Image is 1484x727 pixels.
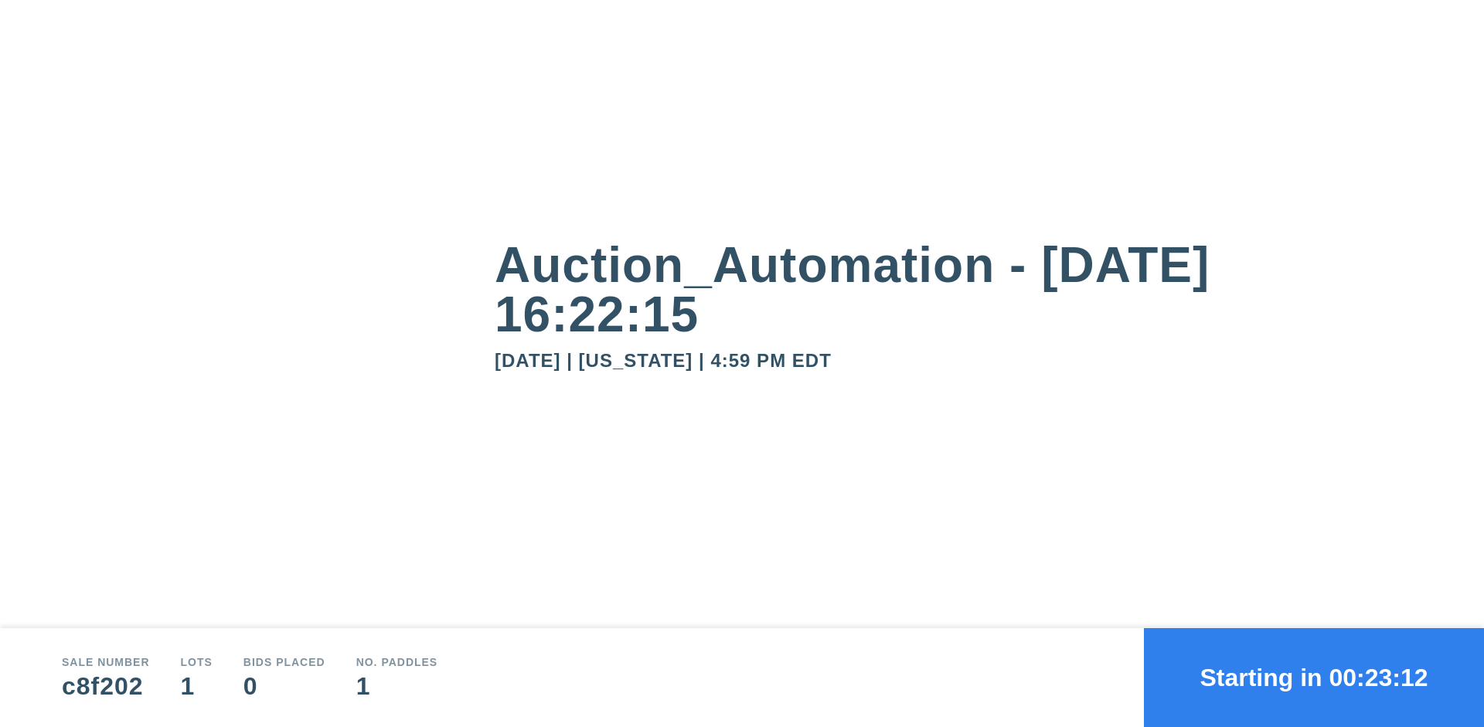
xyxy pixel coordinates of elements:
[181,657,213,668] div: Lots
[181,674,213,698] div: 1
[62,674,150,698] div: c8f202
[495,352,1422,370] div: [DATE] | [US_STATE] | 4:59 PM EDT
[1144,628,1484,727] button: Starting in 00:23:12
[356,674,438,698] div: 1
[243,657,325,668] div: Bids Placed
[495,240,1422,339] div: Auction_Automation - [DATE] 16:22:15
[62,657,150,668] div: Sale number
[243,674,325,698] div: 0
[356,657,438,668] div: No. Paddles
